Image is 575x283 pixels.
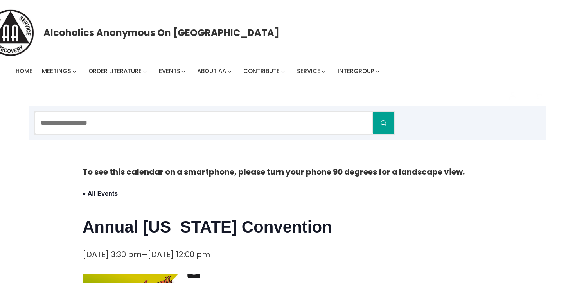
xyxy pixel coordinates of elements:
[147,249,210,260] span: [DATE] 12:00 pm
[338,66,374,77] a: Intergroup
[281,70,285,73] button: Contribute submenu
[83,248,210,261] div: –
[376,70,379,73] button: Intergroup submenu
[42,66,71,77] a: Meetings
[83,249,142,260] span: [DATE] 3:30 pm
[338,67,374,75] span: Intergroup
[297,66,320,77] a: Service
[73,70,76,73] button: Meetings submenu
[197,66,226,77] a: About AA
[42,67,71,75] span: Meetings
[16,67,32,75] span: Home
[532,89,546,104] button: Cart
[83,190,118,197] a: « All Events
[83,166,465,177] strong: To see this calendar on a smartphone, please turn your phone 90 degrees for a landscape view.
[159,66,180,77] a: Events
[297,67,320,75] span: Service
[16,66,382,77] nav: Intergroup
[228,70,231,73] button: About AA submenu
[243,67,280,75] span: Contribute
[181,70,185,73] button: Events submenu
[88,67,142,75] span: Order Literature
[373,112,394,134] button: Search
[16,66,32,77] a: Home
[83,216,492,238] h1: Annual [US_STATE] Convention
[503,86,522,106] a: Login
[43,24,279,41] a: Alcoholics Anonymous on [GEOGRAPHIC_DATA]
[143,70,147,73] button: Order Literature submenu
[243,66,280,77] a: Contribute
[159,67,180,75] span: Events
[322,70,325,73] button: Service submenu
[197,67,226,75] span: About AA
